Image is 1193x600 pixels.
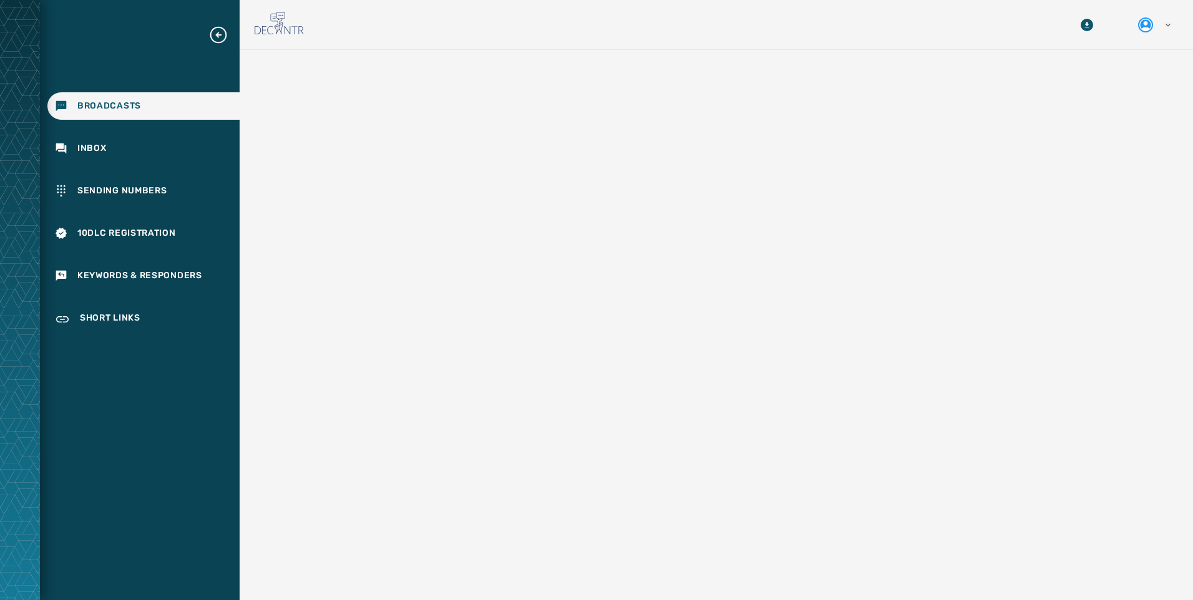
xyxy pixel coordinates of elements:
[77,100,141,112] span: Broadcasts
[47,92,240,120] a: Navigate to Broadcasts
[77,142,107,155] span: Inbox
[47,135,240,162] a: Navigate to Inbox
[47,304,240,334] a: Navigate to Short Links
[77,269,202,282] span: Keywords & Responders
[1133,12,1178,37] button: User settings
[208,25,238,45] button: Expand sub nav menu
[1076,14,1098,36] button: Download Menu
[77,227,176,240] span: 10DLC Registration
[47,220,240,247] a: Navigate to 10DLC Registration
[47,177,240,205] a: Navigate to Sending Numbers
[80,312,140,327] span: Short Links
[77,185,167,197] span: Sending Numbers
[47,262,240,289] a: Navigate to Keywords & Responders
